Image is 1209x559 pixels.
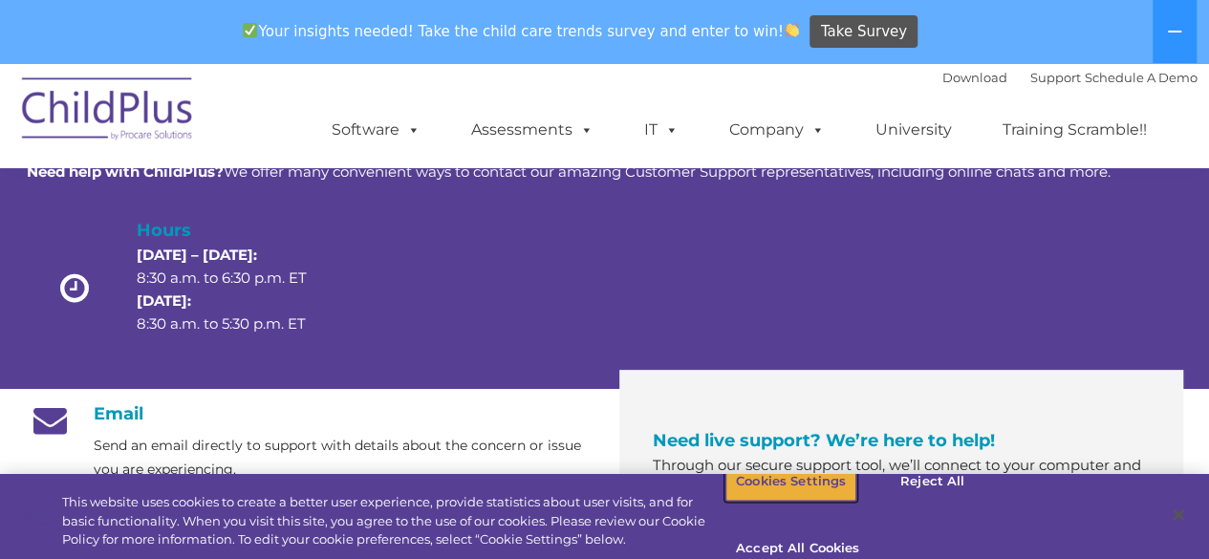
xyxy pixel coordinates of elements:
[452,111,613,149] a: Assessments
[137,291,191,310] strong: [DATE]:
[856,111,971,149] a: University
[1157,494,1199,536] button: Close
[27,403,591,424] h4: Email
[785,23,799,37] img: 👏
[625,111,698,149] a: IT
[62,493,725,549] div: This website uses cookies to create a better user experience, provide statistics about user visit...
[942,70,1198,85] font: |
[27,162,224,181] strong: Need help with ChildPlus?
[710,111,844,149] a: Company
[137,217,339,244] h4: Hours
[235,12,808,50] span: Your insights needed! Take the child care trends survey and enter to win!
[653,430,995,451] span: Need live support? We’re here to help!
[94,434,591,482] p: Send an email directly to support with details about the concern or issue you are experiencing.
[725,462,856,502] button: Cookies Settings
[810,15,918,49] a: Take Survey
[1085,70,1198,85] a: Schedule A Demo
[873,462,992,502] button: Reject All
[27,162,1111,181] span: We offer many convenient ways to contact our amazing Customer Support representatives, including ...
[313,111,440,149] a: Software
[942,70,1007,85] a: Download
[1030,70,1081,85] a: Support
[137,244,339,335] p: 8:30 a.m. to 6:30 p.m. ET 8:30 a.m. to 5:30 p.m. ET
[137,246,257,264] strong: [DATE] – [DATE]:
[12,64,204,160] img: ChildPlus by Procare Solutions
[243,23,257,37] img: ✅
[821,15,907,49] span: Take Survey
[983,111,1166,149] a: Training Scramble!!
